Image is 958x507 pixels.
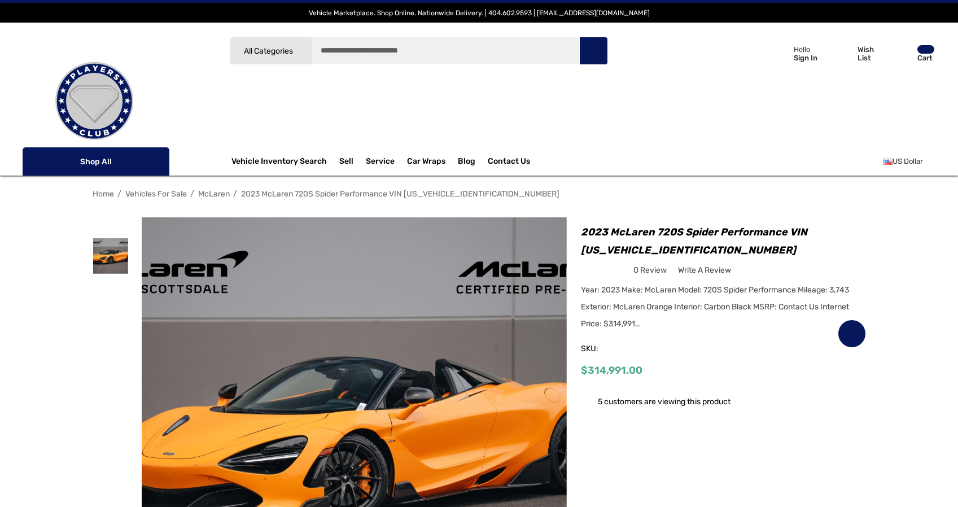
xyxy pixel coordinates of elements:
[35,155,52,168] svg: Icon Line
[883,150,935,173] a: USD
[198,189,230,199] a: McLaren
[581,391,730,409] div: 5 customers are viewing this product
[633,263,667,277] span: 0 review
[231,156,327,169] a: Vehicle Inventory Search
[581,364,642,377] span: $314,991.00
[838,320,866,348] a: Wish List
[889,34,935,78] a: Cart with 0 items
[833,188,848,199] a: Previous
[458,156,475,169] a: Blog
[366,156,395,169] a: Service
[488,156,530,169] a: Contact Us
[894,46,911,62] svg: Review Your Cart
[581,341,637,357] span: SKU:
[38,45,151,158] img: Players Club | Cars For Sale
[339,150,366,173] a: Sell
[794,54,817,62] p: Sign In
[309,9,650,17] span: Vehicle Marketplace. Shop Online. Nationwide Delivery. | 404.602.9593 | [EMAIL_ADDRESS][DOMAIN_NAME]
[850,188,866,199] a: Next
[678,263,731,277] a: Write a Review
[759,34,823,73] a: Sign in
[834,46,851,62] svg: Wish List
[407,156,445,169] span: Car Wraps
[858,45,887,62] p: Wish List
[93,184,866,204] nav: Breadcrumb
[407,150,458,173] a: Car Wraps
[339,156,353,169] span: Sell
[579,37,607,65] button: Search
[149,158,157,165] svg: Icon Arrow Down
[917,54,934,62] p: Cart
[845,327,858,340] svg: Wish List
[581,223,866,259] h1: 2023 McLaren 720S Spider Performance VIN [US_VEHICLE_IDENTIFICATION_NUMBER]
[93,189,114,199] a: Home
[678,265,731,276] span: Write a Review
[794,45,817,54] p: Hello
[230,37,312,65] a: All Categories Icon Arrow Down Icon Arrow Up
[581,285,849,329] span: Year: 2023 Make: McLaren Model: 720S Spider Performance Mileage: 3,743 Exterior: McLaren Orange I...
[23,147,169,176] p: Shop All
[93,238,129,274] img: For Sale 2023 McLaren 720S Spider Performance VIN SBM14FCA1PW007120
[295,47,303,55] svg: Icon Arrow Down
[772,45,788,61] svg: Icon User Account
[829,34,889,73] a: Wish List Wish List
[125,189,187,199] a: Vehicles For Sale
[241,189,559,199] a: 2023 McLaren 720S Spider Performance VIN [US_VEHICLE_IDENTIFICATION_NUMBER]
[244,46,293,56] span: All Categories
